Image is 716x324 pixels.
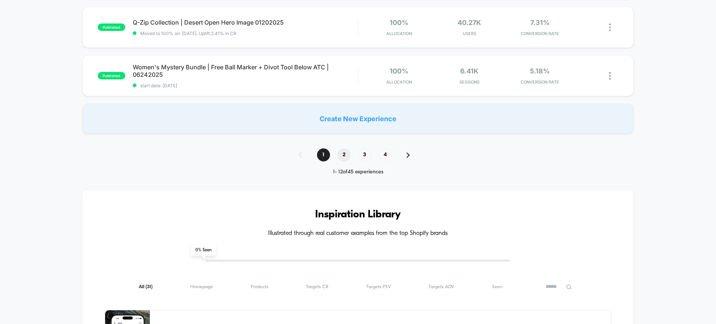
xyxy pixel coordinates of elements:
span: ( 31 ) [145,284,153,289]
span: 40.27k [458,19,481,26]
span: 7.31% [530,19,550,26]
span: 2 [337,148,351,161]
span: start date: [DATE] [133,83,358,88]
span: 3 [358,148,371,161]
span: 100% [390,19,408,26]
span: 0 % Seen [191,245,216,256]
img: close [609,23,611,31]
h4: Illustrated through real customer examples from the top Shopify brands [105,230,611,237]
span: Targets AOV [428,284,454,290]
span: 100% [390,67,408,75]
div: Create New Experience [82,104,634,133]
span: Moved to 100% on: [DATE] . Uplift: 2.41% in CR [140,31,236,36]
span: Sessions [436,79,503,85]
span: Products [251,284,268,290]
span: Women's Mystery Bundle | Free Ball Marker + Divot Tool Below ATC | 06242025 [133,63,358,78]
span: Homepage [190,284,213,290]
span: All [139,284,153,290]
span: 6.41k [460,67,478,75]
span: Q-Zip Collection | Desert Open Hero Image 01202025 [133,19,358,26]
span: published [98,72,125,79]
span: Allocation [386,31,412,36]
span: Users [436,31,503,36]
span: Allocation [386,79,412,85]
img: close [609,72,611,80]
span: CONVERSION RATE [506,79,573,85]
h3: Inspiration Library [105,209,611,221]
span: 4 [379,148,392,161]
span: CONVERSION RATE [506,31,573,36]
img: pagination forward [406,152,410,158]
span: Targets CR [306,284,329,290]
span: 5.18% [530,67,550,75]
div: 1 - 12 of 45 experiences [291,169,425,175]
span: Seen [492,284,502,290]
span: 1 [317,148,330,161]
span: published [98,23,125,31]
span: Targets PSV [366,284,391,290]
